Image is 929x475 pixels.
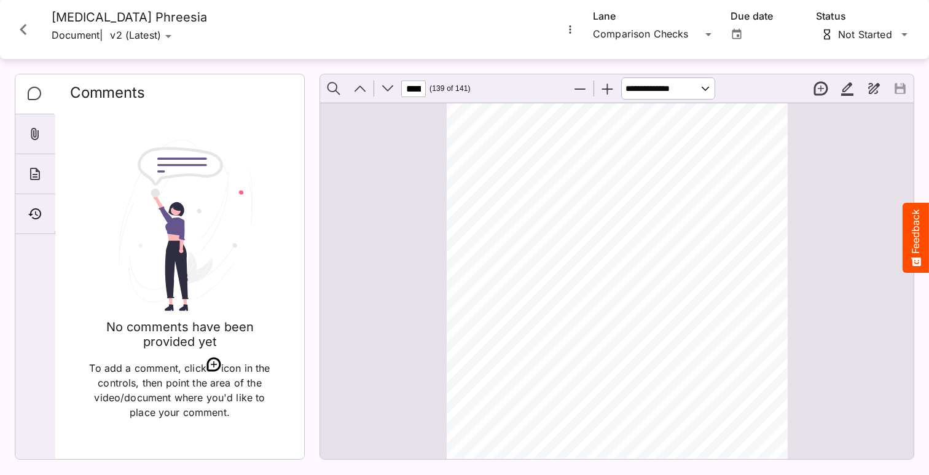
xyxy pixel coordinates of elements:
[15,194,55,234] div: Timeline
[593,25,701,44] div: Comparison Checks
[85,357,275,420] p: To add a comment, click icon in the controls, then point the area of the video/document where you...
[104,139,256,312] img: No threads
[861,76,887,101] button: Draw
[85,320,275,350] h4: No comments have been provided yet
[70,84,289,109] h2: Comments
[903,203,929,273] button: Feedback
[821,28,893,41] div: Not Started
[15,74,55,114] div: Comments
[729,26,745,42] button: Open
[375,76,401,101] button: Next Page
[321,76,347,101] button: Find in Document
[562,22,578,37] button: More options for Entyvio Phreesia
[15,114,55,154] div: Attachments
[15,154,55,194] div: About
[52,10,207,25] h4: [MEDICAL_DATA] Phreesia
[808,76,834,101] button: New thread
[52,25,100,47] p: Document
[100,28,103,42] span: |
[428,76,473,101] span: (⁨139⁩ of ⁨141⁩)
[595,76,621,101] button: Zoom In
[110,28,161,45] div: v2 (Latest)
[567,76,593,101] button: Zoom Out
[834,76,860,101] button: Highlight
[206,357,221,372] img: new-thread.svg
[347,76,373,101] button: Previous Page
[5,11,42,48] button: Close card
